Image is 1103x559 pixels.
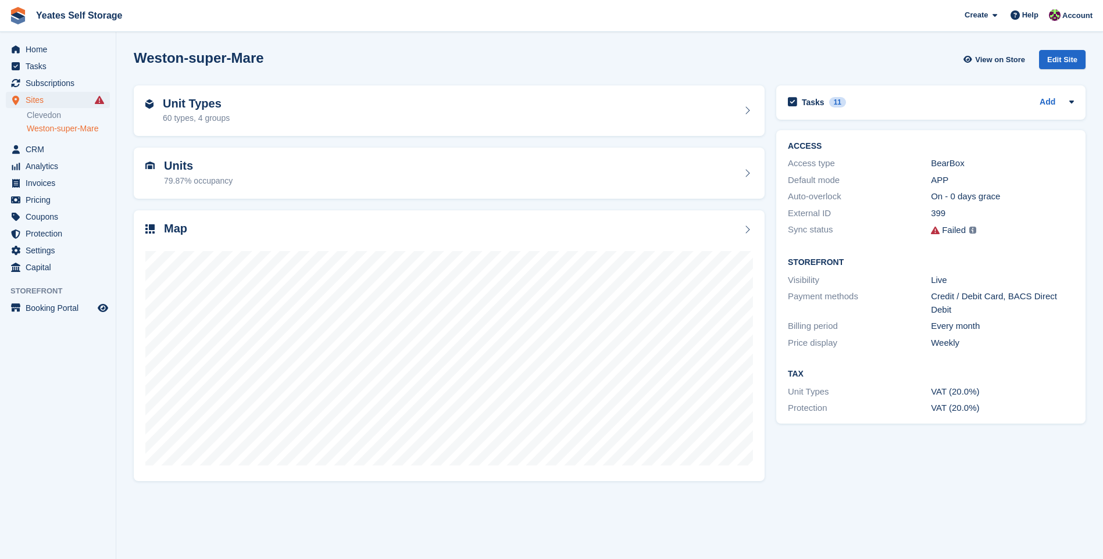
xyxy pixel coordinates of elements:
a: menu [6,92,110,108]
h2: Map [164,222,187,235]
h2: Weston-super-Mare [134,50,264,66]
span: Protection [26,225,95,242]
h2: Units [164,159,233,173]
div: Protection [788,402,931,415]
a: menu [6,41,110,58]
a: menu [6,58,110,74]
div: Price display [788,336,931,350]
div: Billing period [788,320,931,333]
span: Home [26,41,95,58]
a: Edit Site [1039,50,1086,74]
div: Sync status [788,223,931,238]
h2: ACCESS [788,142,1074,151]
span: Help [1022,9,1038,21]
span: Settings [26,242,95,259]
h2: Storefront [788,258,1074,267]
div: Weekly [931,336,1074,350]
a: menu [6,242,110,259]
a: menu [6,259,110,275]
a: Yeates Self Storage [31,6,127,25]
img: unit-icn-7be61d7bf1b0ce9d3e12c5938cc71ed9869f7b940bace4675aadf7bd6d80202e.svg [145,162,155,170]
a: View on Store [962,50,1030,69]
a: menu [6,300,110,316]
span: Account [1062,10,1093,21]
span: Analytics [26,158,95,174]
div: Auto-overlock [788,190,931,203]
a: menu [6,141,110,157]
span: Tasks [26,58,95,74]
div: Unit Types [788,385,931,399]
div: Access type [788,157,931,170]
div: APP [931,174,1074,187]
div: 11 [829,97,846,107]
div: Credit / Debit Card, BACS Direct Debit [931,290,1074,316]
h2: Unit Types [163,97,230,110]
img: map-icn-33ee37083ee616e46c38cad1a60f524a97daa1e2b2c8c0bc3eb3415660979fc1.svg [145,224,155,234]
div: Payment methods [788,290,931,316]
div: VAT (20.0%) [931,402,1074,415]
span: Pricing [26,192,95,208]
a: menu [6,225,110,242]
span: Capital [26,259,95,275]
img: Adam [1049,9,1061,21]
div: Every month [931,320,1074,333]
span: Subscriptions [26,75,95,91]
a: Map [134,210,765,482]
span: CRM [26,141,95,157]
span: Invoices [26,175,95,191]
a: menu [6,192,110,208]
span: Create [965,9,988,21]
h2: Tasks [802,97,824,107]
a: Unit Types 60 types, 4 groups [134,85,765,137]
a: Preview store [96,301,110,315]
a: Add [1040,96,1055,109]
a: menu [6,175,110,191]
div: External ID [788,207,931,220]
span: Coupons [26,209,95,225]
div: BearBox [931,157,1074,170]
a: Units 79.87% occupancy [134,148,765,199]
span: View on Store [975,54,1025,66]
div: 399 [931,207,1074,220]
div: Default mode [788,174,931,187]
div: 60 types, 4 groups [163,112,230,124]
img: stora-icon-8386f47178a22dfd0bd8f6a31ec36ba5ce8667c1dd55bd0f319d3a0aa187defe.svg [9,7,27,24]
span: Sites [26,92,95,108]
a: Clevedon [27,110,110,121]
div: Failed [942,224,966,237]
h2: Tax [788,370,1074,379]
span: Booking Portal [26,300,95,316]
a: menu [6,209,110,225]
a: Weston-super-Mare [27,123,110,134]
div: Edit Site [1039,50,1086,69]
div: VAT (20.0%) [931,385,1074,399]
i: Smart entry sync failures have occurred [95,95,104,105]
a: menu [6,75,110,91]
a: menu [6,158,110,174]
div: On - 0 days grace [931,190,1074,203]
span: Storefront [10,285,116,297]
div: Visibility [788,274,931,287]
div: Live [931,274,1074,287]
div: 79.87% occupancy [164,175,233,187]
img: unit-type-icn-2b2737a686de81e16bb02015468b77c625bbabd49415b5ef34ead5e3b44a266d.svg [145,99,154,109]
img: icon-info-grey-7440780725fd019a000dd9b08b2336e03edf1995a4989e88bcd33f0948082b44.svg [969,227,976,234]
